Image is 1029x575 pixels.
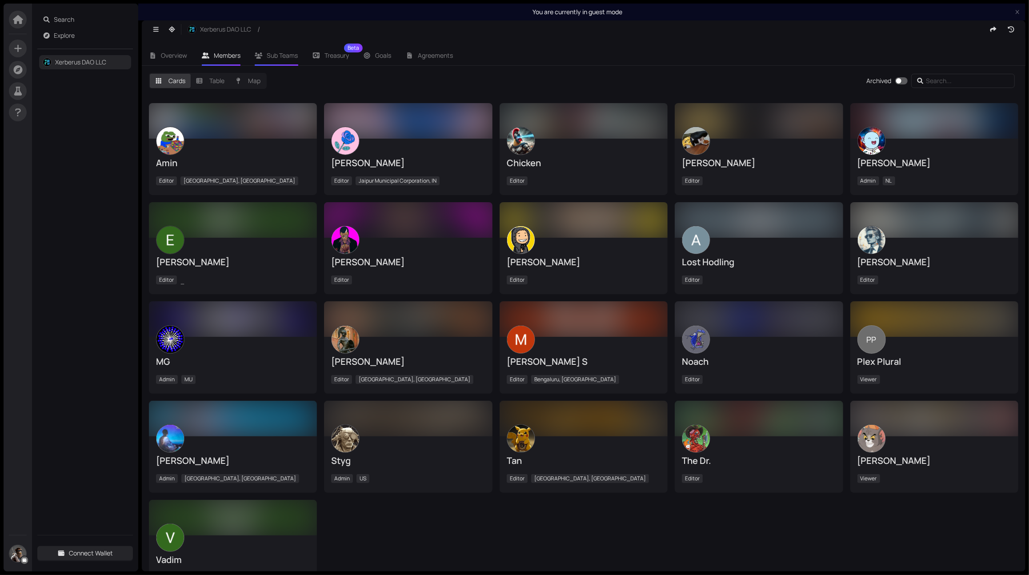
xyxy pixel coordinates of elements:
[507,176,528,185] span: Editor
[376,51,392,60] span: Goals
[200,24,251,34] span: Xerberus DAO LLC
[356,176,440,185] span: Jaipur Municipal Corporation, IN
[156,226,184,254] img: ACg8ocIpiJvxMuLd4sP-cjnPF9sLwVasSk-Gbo18qXtdm6bNORGZWw=s500
[356,474,369,483] span: US
[180,276,315,284] span: City of [GEOGRAPHIC_DATA], [GEOGRAPHIC_DATA]
[857,455,1011,467] div: [PERSON_NAME]
[883,176,895,185] span: NL
[682,425,710,452] img: mw2KEDH6kf.jpeg
[181,375,196,384] span: MU
[507,276,528,284] span: Editor
[332,226,359,254] img: OHq4gVs2eQ.jpeg
[507,375,528,384] span: Editor
[156,326,184,353] img: VdSUWaOqiZ.jpeg
[156,355,310,368] div: MG
[156,474,178,483] span: Admin
[332,127,359,155] img: ACg8ocKJXnTeHlJAXfJwCjLOH0VhJTsdnu02uCREhdIb0sb0SWUx7d2D2A=s500
[507,425,535,452] img: f3UCyw7-Jg.jpeg
[1015,9,1020,15] button: close
[682,127,710,155] img: OYeihgmLDC.jpeg
[682,375,703,384] span: Editor
[180,176,298,185] span: [GEOGRAPHIC_DATA], [GEOGRAPHIC_DATA]
[69,548,113,558] span: Connect Wallet
[531,375,619,384] span: Bengaluru, [GEOGRAPHIC_DATA]
[857,474,880,483] span: Viewer
[331,355,485,368] div: [PERSON_NAME]
[156,524,184,551] img: ACg8ocIfJc0S-F8StMASAsqvgsXIHfbazS-d_DRJSvjjbzesNUKZ8g=s500
[418,51,453,60] span: Agreements
[331,375,352,384] span: Editor
[857,375,880,384] span: Viewer
[183,22,256,36] button: Xerberus DAO LLC
[156,157,310,169] div: Amin
[857,157,1011,169] div: [PERSON_NAME]
[188,25,196,33] img: HgCiZ4BMi_.jpeg
[331,176,352,185] span: Editor
[507,474,528,483] span: Editor
[867,325,877,354] span: PP
[37,546,133,560] button: Connect Wallet
[507,455,661,467] div: Tan
[324,52,349,59] span: Treasury
[682,474,703,483] span: Editor
[857,256,1011,268] div: [PERSON_NAME]
[156,127,184,155] img: ACg8ocKzSASdsWdD5qiPBnnxdxMR3r_cEvp_cETnQi_RLwvpYzm9_jE=s500
[331,455,485,467] div: Styg
[332,425,359,452] img: 774tge1k2G.jpeg
[256,15,263,44] span: /
[682,355,836,368] div: Noach
[54,31,75,40] a: Explore
[507,127,535,155] img: ACg8ocJ3IXhEqQlUWQM9aNF4UjdhApFR2fOHXpKYd3WkBqtih7gJM9Q=s500
[858,226,885,254] img: ACg8ocKBfhB8WorXJxLkJoFflv7DFHAdmbxbLF0_9Ud-xDcmm20PtYE=s500
[214,51,240,60] span: Members
[531,474,649,483] span: [GEOGRAPHIC_DATA], [GEOGRAPHIC_DATA]
[682,157,836,169] div: [PERSON_NAME]
[156,455,310,467] div: [PERSON_NAME]
[331,276,352,284] span: Editor
[857,176,879,185] span: Admin
[507,355,661,368] div: [PERSON_NAME] S
[55,58,106,66] a: Xerberus DAO LLC
[682,256,836,268] div: Lost Hodling
[857,276,878,284] span: Editor
[857,355,1011,368] div: Plex Plural
[156,176,177,185] span: Editor
[156,256,310,268] div: [PERSON_NAME]
[267,51,298,60] span: Sub Teams
[926,76,1002,86] input: Search...
[507,226,535,254] img: zM2dUg33e_.jpeg
[682,276,703,284] span: Editor
[682,326,710,353] img: Wge9DL5v4G.jpeg
[161,51,188,60] span: Overview
[682,176,703,185] span: Editor
[332,326,359,353] img: 4RCbTu7iWF.jpeg
[507,157,661,169] div: Chicken
[356,375,473,384] span: [GEOGRAPHIC_DATA], [GEOGRAPHIC_DATA]
[858,127,885,155] img: nODnQ8_9m_.jpeg
[144,7,1011,17] div: You are currently in guest mode
[867,76,892,86] div: Archived
[156,276,177,284] span: Editor
[331,256,485,268] div: [PERSON_NAME]
[9,545,26,562] img: 7b5c8db63582955f6199dac3a4aef62a.png
[181,474,299,483] span: [GEOGRAPHIC_DATA], [GEOGRAPHIC_DATA]
[507,256,661,268] div: [PERSON_NAME]
[858,425,885,452] img: eujXkDQR81.jpeg
[156,375,178,384] span: Admin
[54,12,128,27] span: Search
[331,157,485,169] div: [PERSON_NAME]
[331,474,353,483] span: Admin
[156,554,310,566] div: Vadim
[682,455,836,467] div: The Dr.
[156,425,184,452] img: v-u3wsKW9Q.jpeg
[344,44,363,52] sup: Beta
[507,326,535,353] img: ACg8ocKR-HOcQwM-3RnPhtyis45VCGfZwGMxB3QdVlu3P9F1fOmD9w=s500
[682,226,710,254] img: ACg8ocLYGb2gjaqZAdgLW_ib3rDLAa4udZv_yKG2VVJ8Ky-eMBypKA=s500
